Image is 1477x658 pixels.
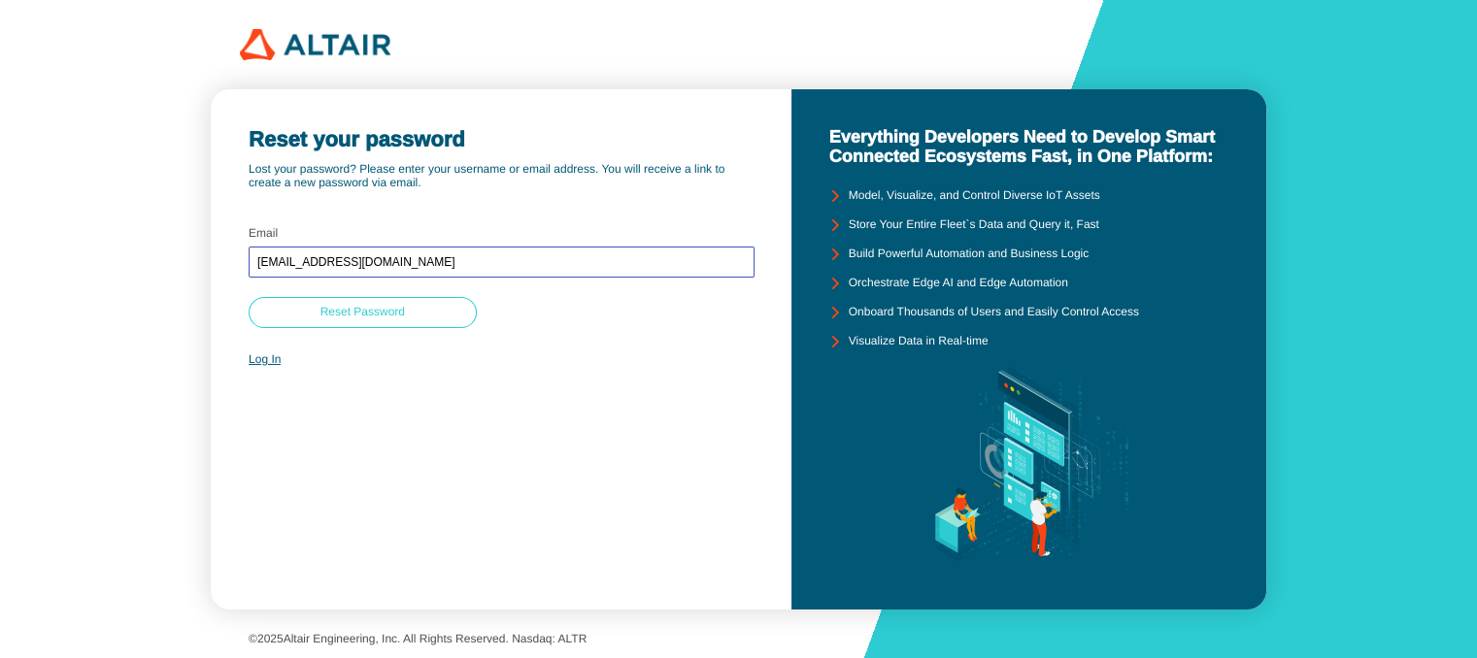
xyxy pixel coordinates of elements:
unity-typography: Onboard Thousands of Users and Easily Control Access [849,306,1139,319]
span: 2025 [257,632,284,645]
unity-typography: Reset your password [249,127,754,151]
unity-typography: Everything Developers Need to Develop Smart Connected Ecosystems Fast, in One Platform: [829,127,1228,167]
p: © Altair Engineering, Inc. All Rights Reserved. Nasdaq: ALTR [249,633,1228,646]
img: background.svg [899,356,1158,573]
img: 320px-Altair_logo.png [240,29,390,60]
unity-typography: Store Your Entire Fleet`s Data and Query it, Fast [849,218,1099,232]
unity-typography: Visualize Data in Real-time [849,335,989,348]
p: Lost your password? Please enter your username or email address. You will receive a link to creat... [249,163,754,190]
a: Log In [249,352,281,366]
unity-typography: Model, Visualize, and Control Diverse IoT Assets [849,189,1100,203]
unity-typography: Orchestrate Edge AI and Edge Automation [849,277,1068,290]
unity-typography: Build Powerful Automation and Business Logic [849,247,1089,261]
